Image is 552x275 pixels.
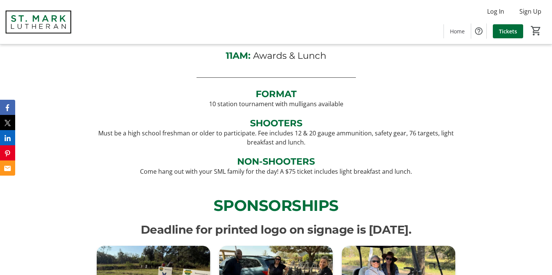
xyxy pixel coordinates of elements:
p: SPONSORSHIPS [97,194,456,217]
button: Help [471,24,486,39]
strong: SHOOTERS [250,118,302,129]
strong: FORMAT [256,88,297,99]
p: ____________________________________________________________ [97,70,456,79]
button: Log In [481,5,510,17]
span: Deadline for printed logo on signage is [DATE]. [141,223,412,237]
span: Home [450,27,465,35]
span: Log In [487,7,504,16]
span: Tickets [499,27,517,35]
p: Must be a high school freshman or older to participate. Fee includes 12 & 20 gauge ammunition, sa... [97,129,456,147]
strong: NON-SHOOTERS [237,156,315,167]
span: Sign Up [519,7,541,16]
p: Come hang out with your SML family for the day! A $75 ticket includes light breakfast and lunch. [97,167,456,176]
img: St. Mark Lutheran School's Logo [5,3,72,41]
button: Cart [529,24,543,38]
p: 10 station tournament with mulligans available [97,99,456,108]
strong: 11AM: [226,50,250,61]
span: Awards & Lunch [253,50,326,61]
a: Tickets [493,24,523,38]
button: Sign Up [513,5,547,17]
a: Home [444,24,471,38]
